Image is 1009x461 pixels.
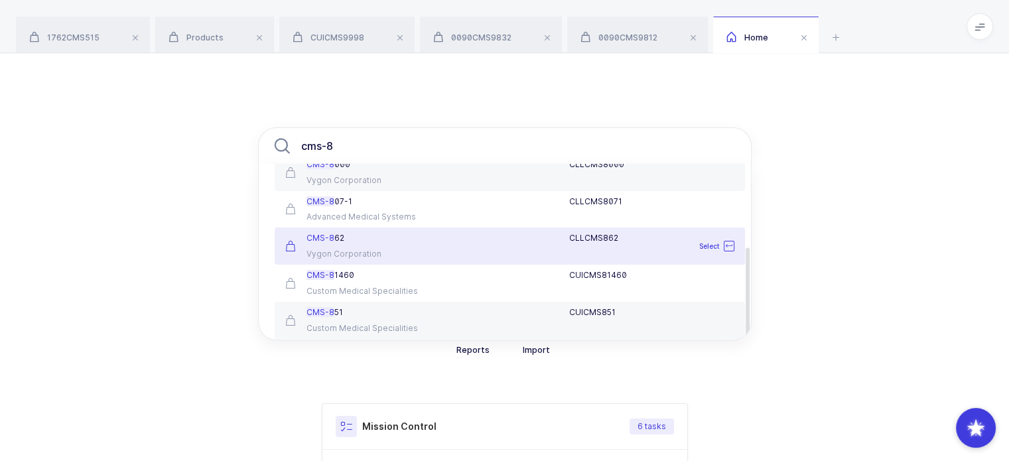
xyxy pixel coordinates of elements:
span: Products [168,33,224,42]
span: 0090CMS9812 [580,33,657,42]
div: Custom Medical Specialities [285,286,425,296]
div: Vygon Corporation [285,249,425,259]
span: 6 tasks [638,421,666,432]
div: 1460 [285,270,425,281]
span: CMS-8 [306,159,334,169]
div: CLLCMS8071 [569,196,734,207]
div: CLLCMS862 [569,233,734,243]
div: Vygon Corporation [285,175,425,186]
div: 000 [285,159,425,170]
span: Home [726,33,768,42]
span: 1762CMS515 [29,33,100,42]
div: 62 [285,233,425,243]
div: Custom Medical Specialities [285,323,425,334]
div: CLLCMS8000 [569,159,734,170]
span: 0090CMS9832 [433,33,511,42]
div: CUICMS851 [569,307,734,318]
span: CMS-8 [306,307,334,317]
h3: Mission Control [362,420,437,433]
div: Select [669,233,742,259]
div: Advanced Medical Systems [285,212,425,222]
div: 07-1 [285,196,425,207]
span: CUICMS9998 [293,33,364,42]
input: Search [258,127,752,165]
span: CMS-8 [306,233,334,243]
span: CMS-8 [306,196,334,206]
span: CMS-8 [306,270,334,280]
div: 51 [285,307,425,318]
div: CUICMS81460 [569,270,734,281]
